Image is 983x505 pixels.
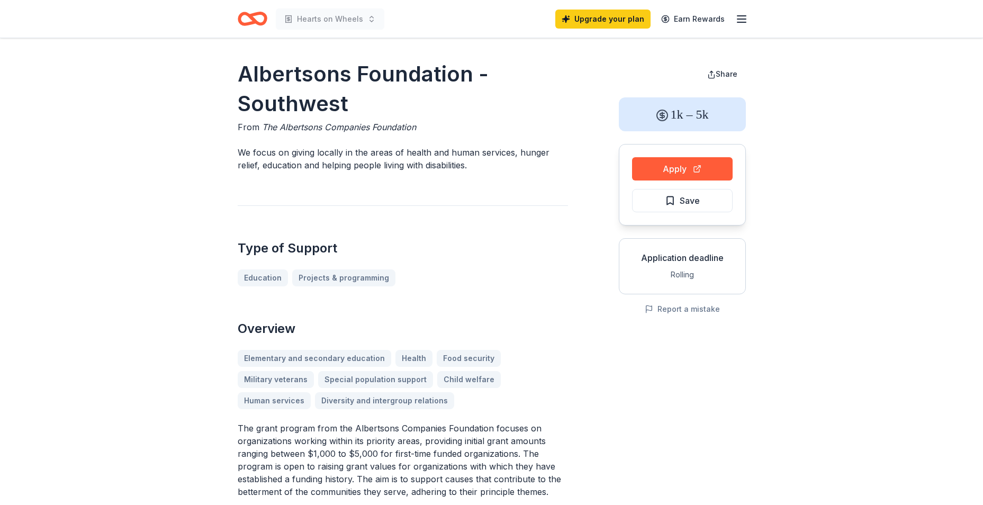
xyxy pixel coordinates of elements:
span: The Albertsons Companies Foundation [262,122,416,132]
button: Share [699,64,746,85]
p: The grant program from the Albertsons Companies Foundation focuses on organizations working withi... [238,422,568,498]
h2: Type of Support [238,240,568,257]
div: 1k – 5k [619,97,746,131]
h1: Albertsons Foundation - Southwest [238,59,568,119]
a: Education [238,269,288,286]
a: Earn Rewards [655,10,731,29]
button: Apply [632,157,733,181]
span: Share [716,69,737,78]
a: Upgrade your plan [555,10,651,29]
button: Hearts on Wheels [276,8,384,30]
div: Rolling [628,268,737,281]
span: Save [680,194,700,208]
p: We focus on giving locally in the areas of health and human services, hunger relief, education an... [238,146,568,172]
a: Projects & programming [292,269,395,286]
h2: Overview [238,320,568,337]
div: From [238,121,568,133]
a: Home [238,6,267,31]
span: Hearts on Wheels [297,13,363,25]
button: Report a mistake [645,303,720,315]
div: Application deadline [628,251,737,264]
button: Save [632,189,733,212]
